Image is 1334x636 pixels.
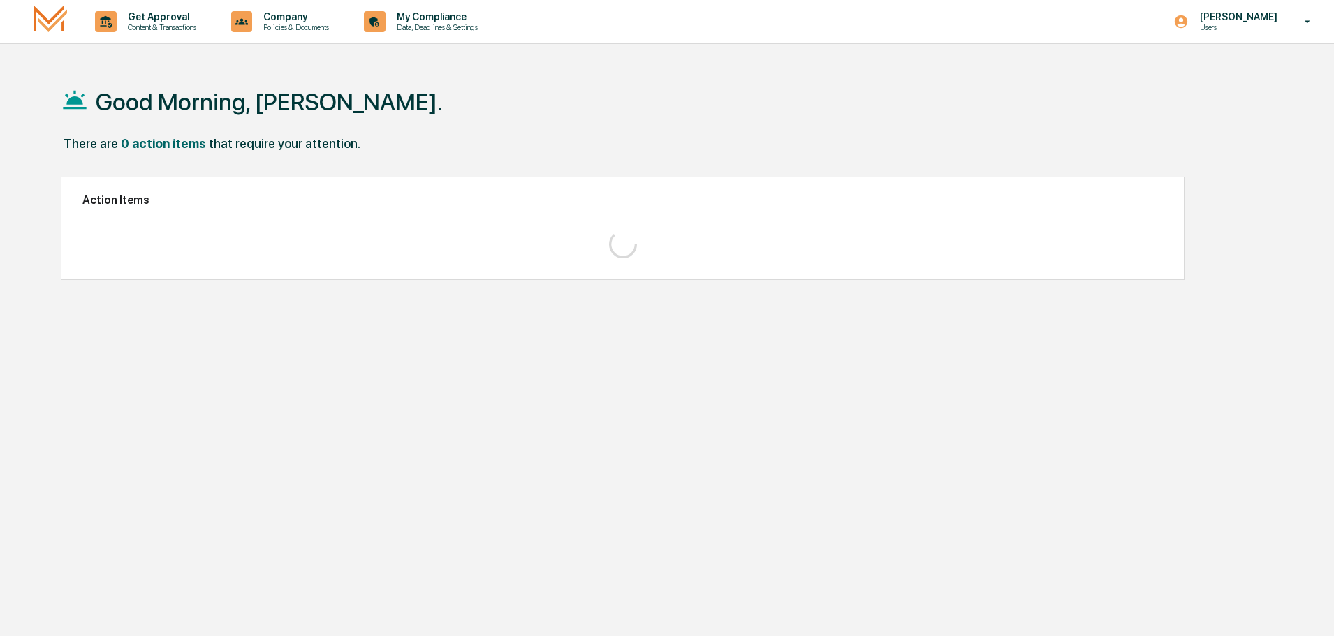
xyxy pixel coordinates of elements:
[117,22,203,32] p: Content & Transactions
[252,11,336,22] p: Company
[121,136,206,151] div: 0 action items
[209,136,360,151] div: that require your attention.
[34,5,67,38] img: logo
[96,88,443,116] h1: Good Morning, [PERSON_NAME].
[252,22,336,32] p: Policies & Documents
[64,136,118,151] div: There are
[82,193,1163,207] h2: Action Items
[386,11,485,22] p: My Compliance
[117,11,203,22] p: Get Approval
[1189,11,1284,22] p: [PERSON_NAME]
[1189,22,1284,32] p: Users
[386,22,485,32] p: Data, Deadlines & Settings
